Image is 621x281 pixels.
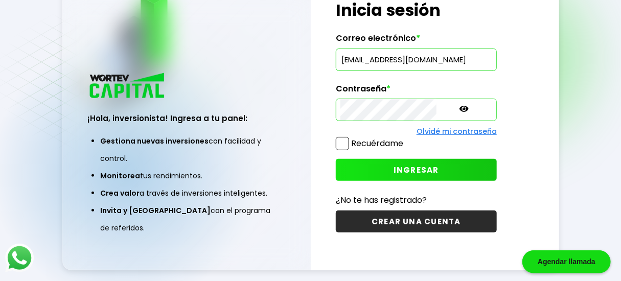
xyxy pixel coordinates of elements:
[87,72,168,102] img: logo_wortev_capital
[100,188,140,198] span: Crea valor
[5,244,34,272] img: logos_whatsapp-icon.242b2217.svg
[100,171,140,181] span: Monitorea
[336,194,497,206] p: ¿No te has registrado?
[100,205,211,216] span: Invita y [GEOGRAPHIC_DATA]
[522,250,611,273] div: Agendar llamada
[100,202,273,237] li: con el programa de referidos.
[100,132,273,167] li: con facilidad y control.
[336,159,497,181] button: INGRESAR
[100,167,273,184] li: tus rendimientos.
[336,84,497,99] label: Contraseña
[100,184,273,202] li: a través de inversiones inteligentes.
[417,126,497,136] a: Olvidé mi contraseña
[351,137,403,149] label: Recuérdame
[336,210,497,232] button: CREAR UNA CUENTA
[336,194,497,232] a: ¿No te has registrado?CREAR UNA CUENTA
[394,165,439,175] span: INGRESAR
[336,33,497,49] label: Correo electrónico
[100,136,209,146] span: Gestiona nuevas inversiones
[340,49,492,71] input: hola@wortev.capital
[87,112,286,124] h3: ¡Hola, inversionista! Ingresa a tu panel:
